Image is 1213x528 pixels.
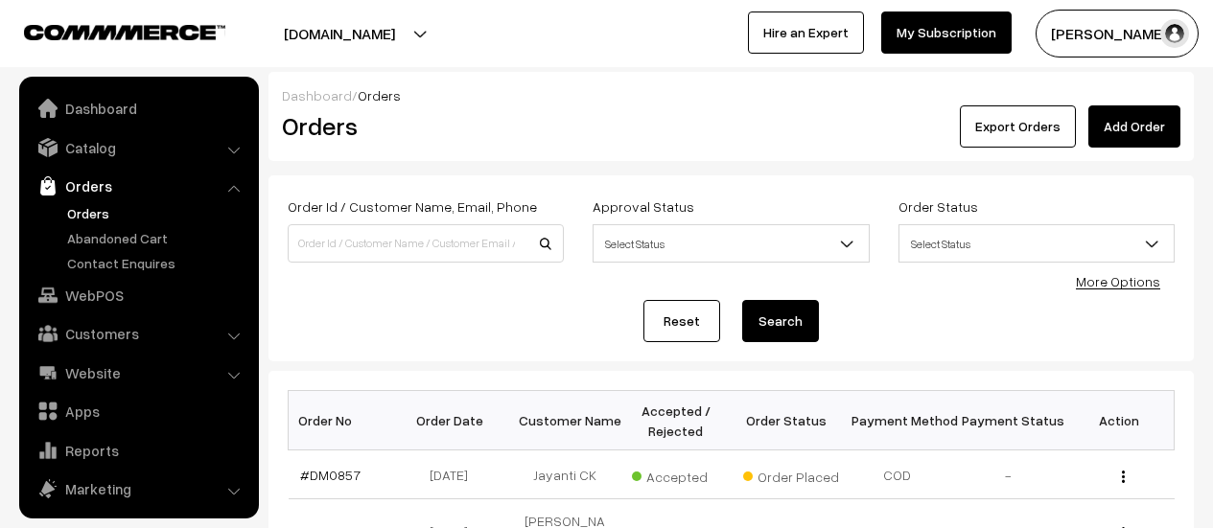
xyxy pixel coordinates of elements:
button: Export Orders [960,105,1076,148]
th: Payment Status [953,391,1064,450]
a: Orders [62,203,252,223]
span: Select Status [898,224,1175,263]
label: Approval Status [593,196,694,217]
td: - [953,450,1064,499]
input: Order Id / Customer Name / Customer Email / Customer Phone [288,224,564,263]
td: Jayanti CK [510,450,621,499]
th: Customer Name [510,391,621,450]
img: user [1160,19,1189,48]
a: WebPOS [24,278,252,312]
a: Orders [24,169,252,203]
a: Add Order [1088,105,1180,148]
h2: Orders [282,111,562,141]
span: Select Status [593,224,869,263]
a: COMMMERCE [24,19,192,42]
a: Customers [24,316,252,351]
span: Accepted [632,462,728,487]
th: Action [1063,391,1175,450]
th: Accepted / Rejected [620,391,732,450]
button: Search [742,300,819,342]
span: Select Status [899,227,1174,261]
span: Orders [358,87,401,103]
a: More Options [1076,273,1160,289]
button: [DOMAIN_NAME] [217,10,462,57]
img: Menu [1122,471,1125,483]
a: #DM0857 [300,467,361,483]
a: Reports [24,433,252,468]
a: Catalog [24,130,252,165]
div: / [282,85,1180,105]
a: Marketing [24,471,252,506]
a: Dashboard [24,91,252,126]
a: Website [24,356,252,390]
a: My Subscription [881,11,1012,54]
a: Hire an Expert [748,11,864,54]
td: [DATE] [399,450,510,499]
td: COD [842,450,953,499]
img: COMMMERCE [24,25,225,39]
a: Abandoned Cart [62,228,252,248]
span: Order Placed [743,462,839,487]
th: Payment Method [842,391,953,450]
th: Order No [289,391,400,450]
th: Order Status [732,391,843,450]
th: Order Date [399,391,510,450]
span: Select Status [594,227,868,261]
label: Order Id / Customer Name, Email, Phone [288,196,537,217]
button: [PERSON_NAME] [1036,10,1199,57]
a: Dashboard [282,87,352,103]
a: Apps [24,394,252,428]
a: Contact Enquires [62,253,252,273]
label: Order Status [898,196,978,217]
a: Reset [643,300,720,342]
